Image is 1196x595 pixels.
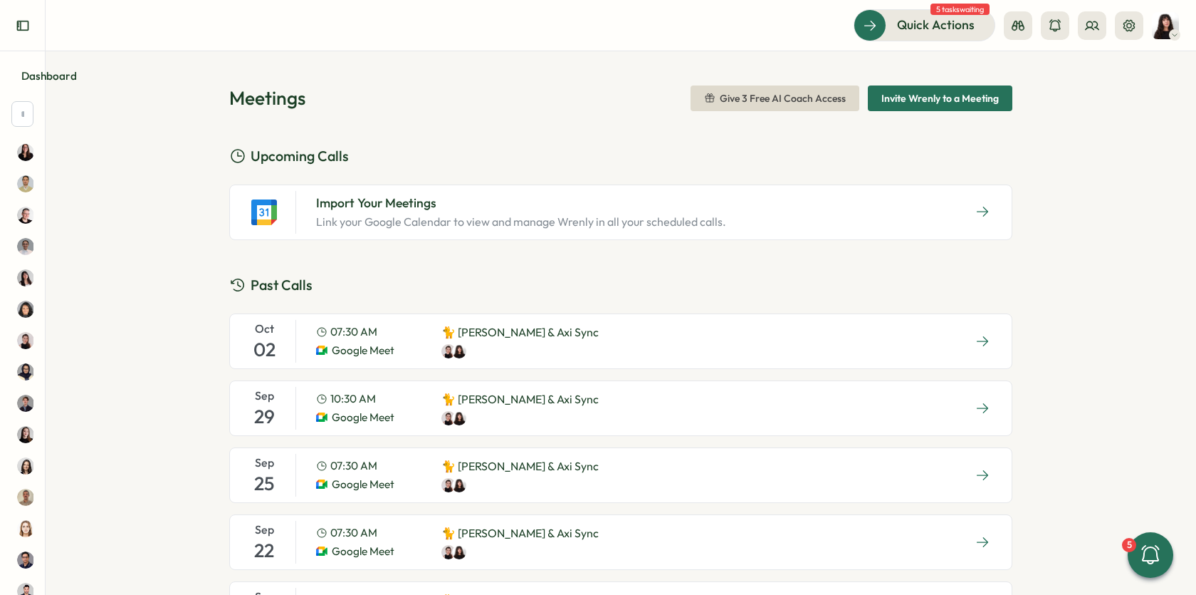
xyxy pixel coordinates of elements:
span: Oct [255,320,274,338]
img: Axi Molnar [441,478,456,492]
img: Elena Ladushyna [17,426,34,443]
img: Furqan Tariq [17,552,34,569]
img: Kelly Rosa [452,478,466,492]
span: Dashboard [21,68,77,84]
span: 07:30 AM [330,458,377,474]
img: Adriana Fosca [17,144,34,161]
span: Sep [255,521,274,539]
img: Francisco Afonso [17,489,34,506]
a: Oct0207:30 AMGoogle Meet🐈 [PERSON_NAME] & Axi SyncAxi MolnarKelly Rosa [229,314,1012,369]
a: Almudena Bernardos[PERSON_NAME] [11,201,33,229]
button: 5 [1128,532,1173,578]
img: Kelly Rosa [452,344,466,358]
img: Angelina Costa [17,301,34,318]
span: 29 [254,404,275,429]
h1: Meetings [229,86,305,110]
img: Ahmet Karakus [17,175,34,192]
span: Sep [255,454,274,472]
span: Invite Wrenly to a Meeting [881,86,999,110]
h3: Import Your Meetings [316,194,726,212]
span: Google Meet [332,410,394,425]
a: Friederike Giese[PERSON_NAME] [11,514,33,543]
a: Angelina Costa[PERSON_NAME] [11,295,33,324]
img: Batool Fatima [17,363,34,381]
img: Axi Molnar [441,344,456,358]
a: Adriana Fosca[PERSON_NAME] [11,138,33,167]
span: Google Meet [332,343,394,358]
span: 07:30 AM [330,324,377,340]
button: Expand sidebar [9,11,37,40]
span: 07:30 AM [330,525,377,541]
p: 🐈 [PERSON_NAME] & Axi Sync [441,457,599,475]
a: Sep2507:30 AMGoogle Meet🐈 [PERSON_NAME] & Axi SyncAxi MolnarKelly Rosa [229,447,1012,503]
a: Dashboard [11,63,33,90]
img: Andrea Lopez [17,269,34,286]
span: 02 [253,337,276,362]
button: Invite Wrenly to a Meeting [868,86,1012,111]
a: Elena Ladushyna[PERSON_NAME] [11,420,33,449]
span: Past Calls [251,274,313,296]
button: Quick Actions [854,9,995,41]
a: Francisco Afonso[PERSON_NAME] [11,483,33,512]
span: 22 [254,538,274,563]
a: Sep2910:30 AMGoogle Meet🐈 [PERSON_NAME] & Axi SyncAxi MolnarKelly Rosa [229,381,1012,436]
p: 🐈 [PERSON_NAME] & Axi Sync [441,324,599,341]
img: Kelly Rosa [1152,12,1179,39]
a: Ahmet Karakus[PERSON_NAME] [11,170,33,198]
span: Give 3 Free AI Coach Access [720,93,846,103]
img: Kelly Rosa [452,545,466,559]
img: Elisabetta ​Casagrande [17,457,34,475]
a: Axi Molnar[PERSON_NAME] [11,326,33,355]
img: Axi Molnar [441,411,456,425]
img: Axi Molnar [17,332,34,349]
a: Amna Khattak[PERSON_NAME] [11,232,33,261]
span: Google Meet [332,544,394,559]
span: 10:30 AM [330,391,376,407]
span: Google Meet [332,477,394,492]
img: Amna Khattak [17,238,34,255]
a: Sep2207:30 AMGoogle Meet🐈 [PERSON_NAME] & Axi SyncAxi MolnarKelly Rosa [229,514,1012,570]
img: Almudena Bernardos [17,207,34,224]
img: Kelly Rosa [452,411,466,425]
a: Andrea Lopez[PERSON_NAME] [11,264,33,292]
img: Friederike Giese [17,520,34,537]
a: Batool Fatima[PERSON_NAME] [11,358,33,386]
p: Link your Google Calendar to view and manage Wrenly in all your scheduled calls. [316,213,726,231]
span: 25 [254,471,274,496]
a: Dionisio Arredondo[PERSON_NAME] [11,389,33,418]
img: Axi Molnar [441,545,456,559]
button: Give 3 Free AI Coach Access [691,86,859,111]
span: Sep [255,387,274,405]
p: 🐈 [PERSON_NAME] & Axi Sync [441,390,599,408]
span: 5 tasks waiting [930,4,990,15]
span: Quick Actions [897,16,975,34]
a: Furqan Tariq[PERSON_NAME] [11,546,33,574]
a: Elisabetta ​Casagrande[PERSON_NAME] [11,452,33,480]
p: 🐈 [PERSON_NAME] & Axi Sync [441,524,599,542]
div: 5 [1122,538,1136,552]
img: Dionisio Arredondo [17,395,34,412]
span: Upcoming Calls [251,145,349,167]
